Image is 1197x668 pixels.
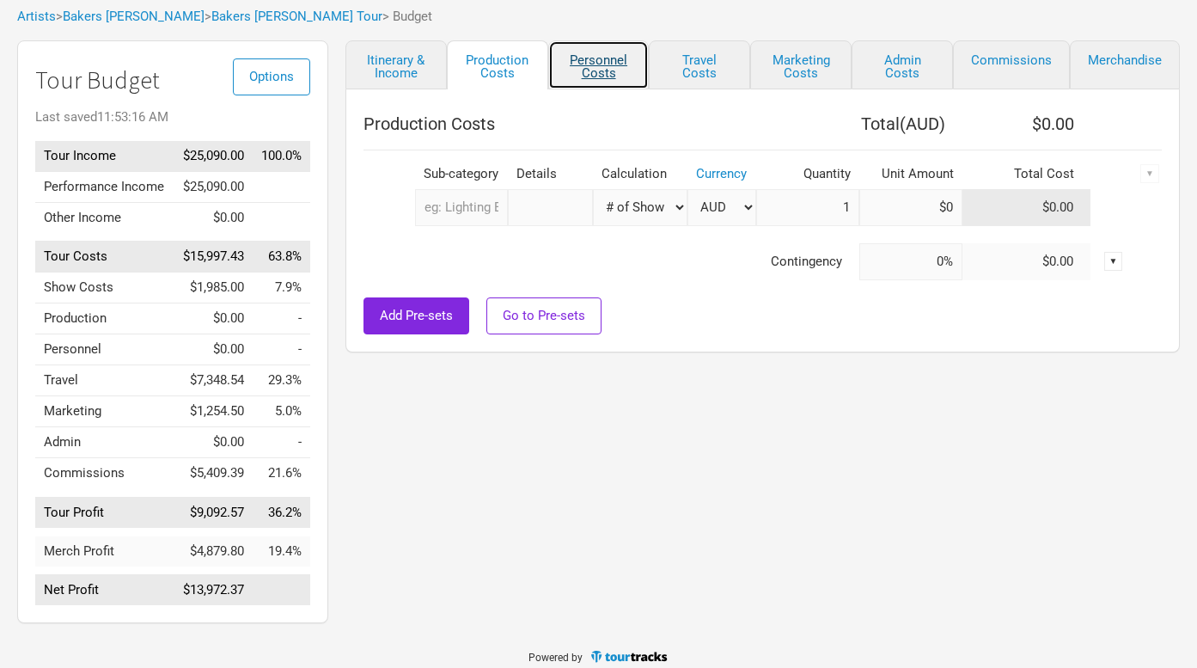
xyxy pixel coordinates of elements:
td: Contingency [363,243,859,280]
a: Personnel Costs [548,40,650,89]
td: $7,348.54 [174,365,253,396]
td: Admin as % of Tour Income [253,427,310,458]
td: Admin [35,427,174,458]
td: Merch Profit as % of Tour Income [253,536,310,567]
td: Personnel [35,334,174,365]
td: Travel [35,365,174,396]
td: Tour Income as % of Tour Income [253,141,310,172]
td: $13,972.37 [174,575,253,606]
a: Itinerary & Income [345,40,447,89]
input: eg: Lighting Equipment [415,189,508,226]
td: Personnel as % of Tour Income [253,334,310,365]
a: Marketing Costs [750,40,852,89]
span: > [56,10,205,23]
span: Options [249,69,294,84]
a: Bakers [PERSON_NAME] [63,9,205,24]
th: Calculation [593,159,687,189]
input: Cost per show [859,189,962,226]
h1: Tour Budget [35,67,310,94]
td: Show Costs as % of Tour Income [253,273,310,303]
button: Options [233,58,310,95]
img: TourTracks [589,649,669,664]
td: Merch Profit [35,536,174,567]
a: Production Costs [447,40,548,89]
td: Other Income [35,202,174,233]
td: $25,090.00 [174,141,253,172]
a: Artists [17,9,56,24]
td: $5,409.39 [174,458,253,489]
span: Powered by [528,652,583,664]
td: Production as % of Tour Income [253,303,310,334]
td: Commissions [35,458,174,489]
td: Marketing as % of Tour Income [253,396,310,427]
td: Tour Profit as % of Tour Income [253,497,310,528]
div: ▼ [1140,164,1159,183]
button: Add Pre-sets [363,297,469,334]
td: $15,997.43 [174,242,253,273]
th: Total ( AUD ) [756,107,962,141]
td: Tour Income [35,141,174,172]
td: $0.00 [174,334,253,365]
td: Production [35,303,174,334]
span: Add Pre-sets [380,308,453,323]
td: Show Costs [35,273,174,303]
td: Performance Income as % of Tour Income [253,171,310,202]
td: $4,879.80 [174,536,253,567]
td: Commissions as % of Tour Income [253,458,310,489]
a: Bakers [PERSON_NAME] Tour [211,9,382,24]
th: Quantity [756,159,859,189]
td: Net Profit [35,575,174,606]
a: Admin Costs [852,40,953,89]
td: $0.00 [174,303,253,334]
td: Tour Costs as % of Tour Income [253,242,310,273]
td: Tour Costs [35,242,174,273]
th: Sub-category [415,159,508,189]
span: Production Costs [363,113,495,134]
button: Go to Pre-sets [486,297,602,334]
th: $0.00 [962,107,1091,141]
span: > [205,10,382,23]
div: ▼ [1104,252,1123,271]
td: Travel as % of Tour Income [253,365,310,396]
td: $25,090.00 [174,171,253,202]
td: $1,985.00 [174,273,253,303]
th: Total Cost [962,159,1091,189]
td: $9,092.57 [174,497,253,528]
td: $0.00 [962,243,1091,280]
a: Merchandise [1070,40,1180,89]
span: Go to Pre-sets [503,308,585,323]
a: Travel Costs [649,40,750,89]
td: Performance Income [35,171,174,202]
td: Net Profit as % of Tour Income [253,575,310,606]
td: Other Income as % of Tour Income [253,202,310,233]
td: $0.00 [174,427,253,458]
td: $1,254.50 [174,396,253,427]
span: > Budget [382,10,432,23]
div: Last saved 11:53:16 AM [35,111,310,124]
th: Details [508,159,593,189]
a: Commissions [953,40,1070,89]
td: Tour Profit [35,497,174,528]
a: Currency [696,166,747,181]
th: Unit Amount [859,159,962,189]
td: $0.00 [174,202,253,233]
td: Marketing [35,396,174,427]
td: $0.00 [962,189,1091,226]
